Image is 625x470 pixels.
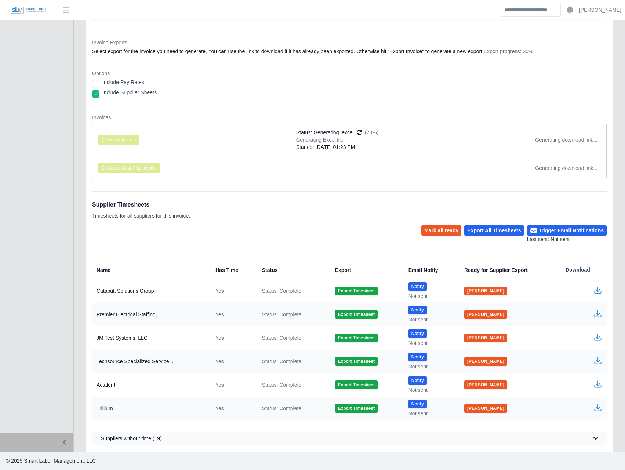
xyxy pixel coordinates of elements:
td: Yes [210,397,256,420]
span: (20%) [365,129,378,136]
button: Export All Timesheets [464,225,524,236]
button: Suppliers without time (19) [92,432,607,445]
a: [PERSON_NAME] [579,6,621,14]
div: Not sent [408,292,453,300]
img: SLM Logo [10,6,47,14]
div: Not sent [408,386,453,394]
p: Timesheets for all suppliers for this invoice. [92,212,190,219]
button: Export Timesheet [335,404,378,413]
td: Yes [210,373,256,397]
span: Status: Complete [262,311,301,318]
td: Yes [210,326,256,350]
button: Export Timesheet [335,310,378,319]
td: Trillium [92,397,210,420]
button: [PERSON_NAME] [464,380,507,389]
td: Catapult Solutions Group [92,279,210,303]
td: JM Test Systems, LLC [92,326,210,350]
button: Export Invoice [98,135,139,145]
dt: Options [92,70,607,77]
button: Export Timesheet [335,380,378,389]
button: Mark all ready [421,225,461,236]
div: Generating Excel file [296,136,379,143]
span: Status: Complete [262,381,301,389]
td: Yes [210,350,256,373]
th: Email Notify [403,261,458,279]
button: [PERSON_NAME] [464,404,507,413]
span: Suppliers without time (19) [101,435,162,442]
button: Export Timesheet [335,287,378,295]
span: Status: Generating_excel [296,129,354,136]
dt: Invoice Exports [92,39,607,46]
button: Notify [408,376,427,385]
button: Notify [408,353,427,361]
h1: Supplier Timesheets [92,200,190,209]
button: Export Timesheet [335,334,378,342]
button: Export Timesheet [335,357,378,366]
dt: Invoices [92,114,607,121]
th: Has Time [210,261,256,279]
button: Notify [408,282,427,291]
td: Yes [210,279,256,303]
button: Trigger Email Notifications [527,225,607,236]
button: [PERSON_NAME] [464,310,507,319]
button: [PERSON_NAME] [464,334,507,342]
div: Not sent [408,339,453,347]
span: Status: Complete [262,287,301,295]
td: Techsource Specialized Service... [92,350,210,373]
input: Search [500,4,561,17]
button: Notify [408,329,427,338]
span: Status: Complete [262,334,301,342]
button: Notify [408,306,427,314]
button: [PERSON_NAME] [464,287,507,295]
th: Export [329,261,403,279]
div: Not sent [408,363,453,370]
label: Include Pay Rates [102,79,144,86]
div: Last sent: Not sent [527,236,607,243]
td: Actalent [92,373,210,397]
button: Export Cost-Plus Invoice [98,163,160,173]
div: Generating download link... [535,164,597,172]
div: Not sent [408,316,453,323]
label: Include Supplier Sheets [102,89,157,96]
td: Premier Electrical Staffing, L... [92,303,210,326]
th: Status [256,261,329,279]
span: Status: Complete [262,405,301,412]
button: Notify [408,400,427,408]
th: Ready for Supplier Export [458,261,560,279]
div: Not sent [408,410,453,417]
button: [PERSON_NAME] [464,357,507,366]
th: Name [92,261,210,279]
dd: Select export for the invoice you need to generate. You can use the link to download if it has al... [92,48,607,55]
th: Download [560,261,607,279]
div: Started: [DATE] 01:23 PM [296,143,379,151]
div: Generating download link... [535,136,597,143]
span: © 2025 Smart Labor Management, LLC [6,458,96,464]
span: Export progress: 20% [484,48,533,54]
td: Yes [210,303,256,326]
span: Status: Complete [262,358,301,365]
